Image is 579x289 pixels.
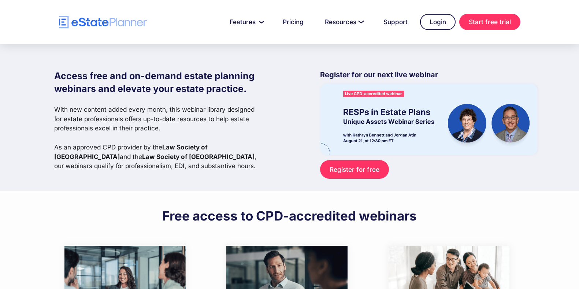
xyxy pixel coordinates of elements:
[274,15,312,29] a: Pricing
[320,70,538,84] p: Register for our next live webinar
[320,160,389,179] a: Register for free
[320,84,538,155] img: eState Academy webinar
[420,14,456,30] a: Login
[221,15,270,29] a: Features
[59,16,147,29] a: home
[316,15,371,29] a: Resources
[142,153,255,160] strong: Law Society of [GEOGRAPHIC_DATA]
[375,15,416,29] a: Support
[162,208,417,224] h2: Free access to CPD-accredited webinars
[459,14,520,30] a: Start free trial
[54,143,208,160] strong: Law Society of [GEOGRAPHIC_DATA]
[54,70,262,95] h1: Access free and on-demand estate planning webinars and elevate your estate practice.
[54,105,262,171] p: With new content added every month, this webinar library designed for estate professionals offers...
